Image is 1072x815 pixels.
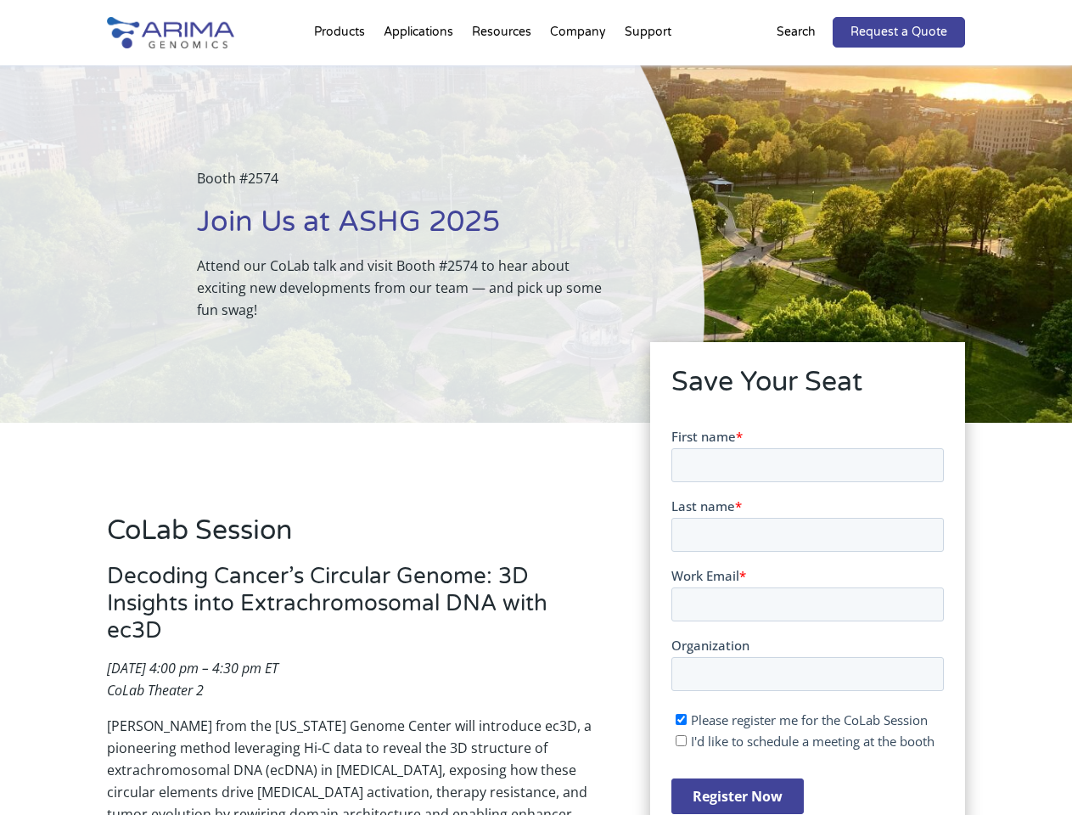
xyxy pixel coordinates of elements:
h3: Decoding Cancer’s Circular Genome: 3D Insights into Extrachromosomal DNA with ec3D [107,563,603,657]
img: Arima-Genomics-logo [107,17,234,48]
h2: CoLab Session [107,512,603,563]
h2: Save Your Seat [671,363,944,414]
a: Request a Quote [833,17,965,48]
p: Search [777,21,816,43]
p: Booth #2574 [197,167,619,203]
em: CoLab Theater 2 [107,681,204,700]
h1: Join Us at ASHG 2025 [197,203,619,255]
em: [DATE] 4:00 pm – 4:30 pm ET [107,659,278,677]
p: Attend our CoLab talk and visit Booth #2574 to hear about exciting new developments from our team... [197,255,619,321]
